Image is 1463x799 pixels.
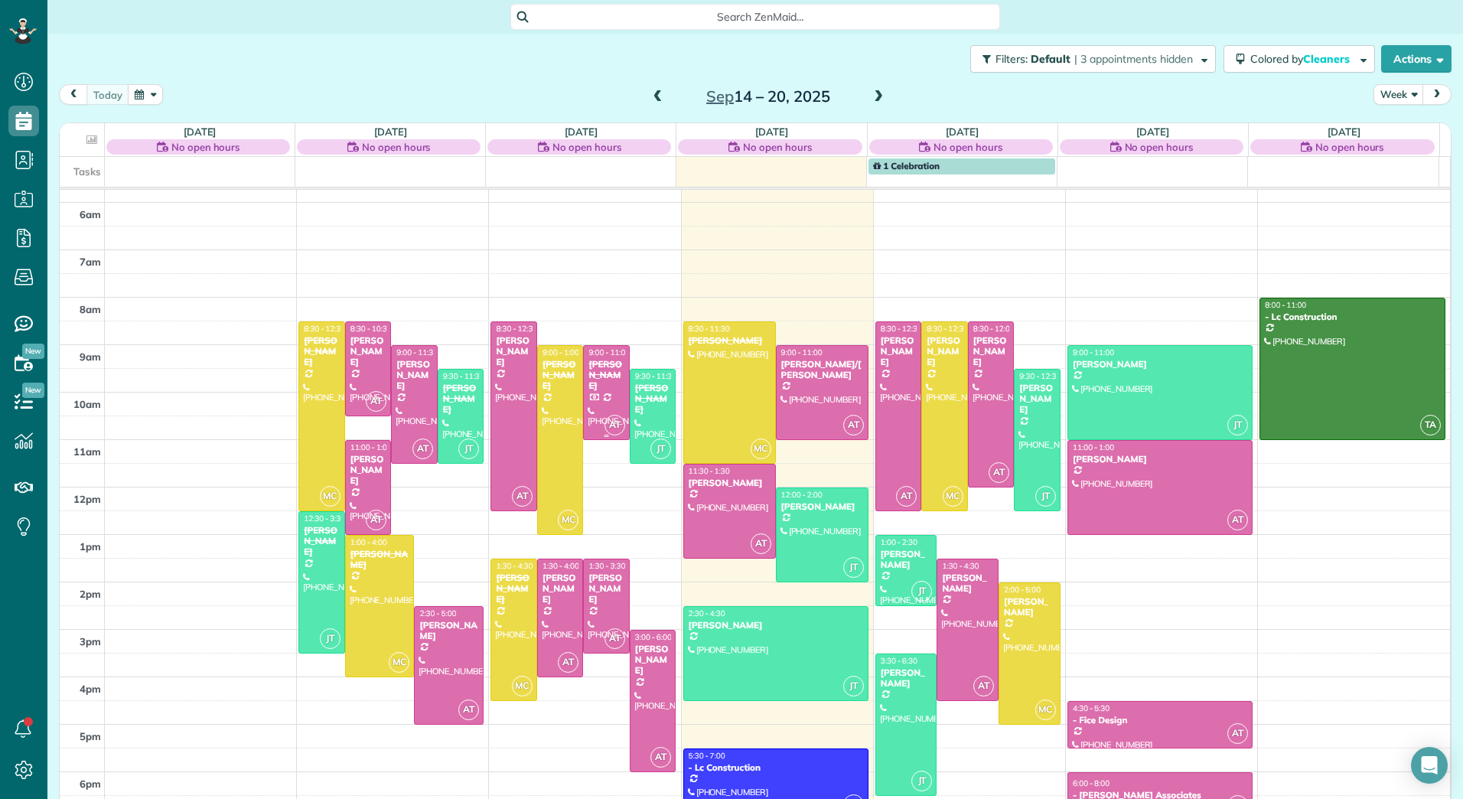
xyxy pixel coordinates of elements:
span: AT [604,415,625,435]
span: JT [843,676,864,696]
div: [PERSON_NAME] [350,454,387,487]
span: New [22,344,44,359]
span: AT [1227,510,1248,530]
span: 6am [80,208,101,220]
span: 1:30 - 4:30 [942,561,979,571]
div: [PERSON_NAME] [634,383,672,416]
span: 8:30 - 10:30 [350,324,392,334]
div: [PERSON_NAME] [941,572,994,595]
span: 8:30 - 12:00 [973,324,1015,334]
div: [PERSON_NAME] [688,335,771,346]
span: 9:00 - 1:00 [543,347,579,357]
span: No open hours [362,139,431,155]
a: [DATE] [1136,126,1169,138]
span: | 3 appointments hidden [1074,52,1193,66]
span: 4:30 - 5:30 [1073,703,1109,713]
div: [PERSON_NAME] [303,335,340,368]
button: Colored byCleaners [1224,45,1375,73]
div: [PERSON_NAME] [1072,454,1248,465]
button: Actions [1381,45,1452,73]
span: AT [896,486,917,507]
a: [DATE] [1328,126,1360,138]
div: [PERSON_NAME] [350,549,410,571]
button: prev [59,84,88,105]
span: MC [751,439,771,459]
div: [PERSON_NAME] [688,478,771,488]
span: AT [973,676,994,696]
a: [DATE] [565,126,598,138]
span: AT [512,486,533,507]
span: TA [1420,415,1441,435]
span: 6:00 - 8:00 [1073,778,1109,788]
span: 8:30 - 12:30 [304,324,345,334]
span: 1:30 - 4:30 [496,561,533,571]
span: 11:30 - 1:30 [689,466,730,476]
div: [PERSON_NAME] [634,644,672,677]
div: [PERSON_NAME]/[PERSON_NAME] [780,359,864,381]
div: [PERSON_NAME] [495,335,533,368]
span: No open hours [171,139,240,155]
span: 3pm [80,635,101,647]
a: Filters: Default | 3 appointments hidden [963,45,1216,73]
span: 2:00 - 5:00 [1004,585,1041,595]
span: 8:30 - 11:30 [689,324,730,334]
span: 11:00 - 1:00 [350,442,392,452]
span: 11am [73,445,101,458]
span: 1:30 - 4:00 [543,561,579,571]
span: 3:30 - 6:30 [881,656,917,666]
span: Sep [706,86,734,106]
a: [DATE] [755,126,788,138]
div: [PERSON_NAME] [780,501,864,512]
a: [DATE] [946,126,979,138]
div: [PERSON_NAME] [880,549,933,571]
div: [PERSON_NAME] [303,525,340,558]
span: Colored by [1250,52,1355,66]
span: MC [1035,700,1056,720]
span: 8am [80,303,101,315]
div: [PERSON_NAME] [880,335,917,368]
span: 2pm [80,588,101,600]
span: 1pm [80,540,101,553]
div: [PERSON_NAME] [419,620,479,642]
div: [PERSON_NAME] [442,383,480,416]
span: No open hours [1125,139,1194,155]
span: MC [320,486,340,507]
a: [DATE] [374,126,407,138]
div: [PERSON_NAME] [588,359,625,392]
h2: 14 – 20, 2025 [673,88,864,105]
div: [PERSON_NAME] [1018,383,1056,416]
div: [PERSON_NAME] [1003,596,1056,618]
span: 4pm [80,683,101,695]
span: AT [412,439,433,459]
span: No open hours [934,139,1002,155]
span: JT [458,439,479,459]
span: 8:30 - 12:30 [881,324,922,334]
button: Filters: Default | 3 appointments hidden [970,45,1216,73]
span: 10am [73,398,101,410]
span: 2:30 - 4:30 [689,608,725,618]
span: AT [843,415,864,435]
div: [PERSON_NAME] [396,359,433,392]
div: - Lc Construction [1264,311,1441,322]
span: AT [604,628,625,649]
span: JT [843,557,864,578]
div: [PERSON_NAME] [588,572,625,605]
div: - Fice Design [1072,715,1248,726]
span: 8:30 - 12:30 [927,324,968,334]
span: AT [558,652,578,673]
span: AT [366,391,386,412]
span: AT [1227,723,1248,744]
span: 9:00 - 11:30 [396,347,438,357]
span: 5:30 - 7:00 [689,751,725,761]
span: No open hours [743,139,812,155]
div: [PERSON_NAME] [973,335,1010,368]
span: 9:00 - 11:00 [781,347,823,357]
button: today [86,84,129,105]
span: 1:00 - 2:30 [881,537,917,547]
span: 1:30 - 3:30 [588,561,625,571]
span: 1:00 - 4:00 [350,537,387,547]
span: AT [989,462,1009,483]
span: 5pm [80,730,101,742]
span: MC [558,510,578,530]
span: Cleaners [1303,52,1352,66]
